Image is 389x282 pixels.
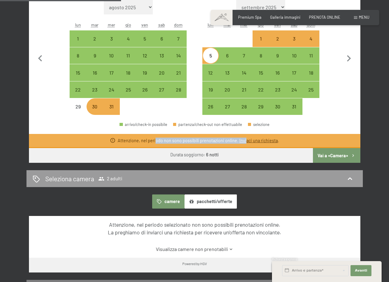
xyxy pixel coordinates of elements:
[120,53,136,69] div: 11
[286,81,302,98] div: arrivo/check-in possibile
[236,47,252,64] div: arrivo/check-in possibile
[236,81,252,98] div: arrivo/check-in possibile
[286,70,302,86] div: 17
[253,36,269,52] div: 1
[286,53,302,69] div: 10
[70,98,86,115] div: arrivo/check-in non effettuabile
[270,36,285,52] div: 2
[152,194,184,209] button: camere
[220,104,235,119] div: 27
[202,81,219,98] div: arrivo/check-in possibile
[236,64,252,81] div: arrivo/check-in possibile
[136,47,153,64] div: Fri Dec 12 2025
[286,30,302,47] div: arrivo/check-in possibile
[39,221,350,236] div: Attenzione, nel periodo selezionato non sono possibili prenotazioni online. La preghiamo di invia...
[302,64,319,81] div: Sun Jan 18 2026
[87,64,103,81] div: Tue Dec 16 2025
[202,64,219,81] div: arrivo/check-in possibile
[202,47,219,64] div: Mon Jan 05 2026
[136,64,153,81] div: Fri Dec 19 2025
[302,47,319,64] div: arrivo/check-in possibile
[103,30,120,47] div: arrivo/check-in possibile
[70,81,86,98] div: arrivo/check-in possibile
[351,265,371,276] button: Avanti
[120,47,136,64] div: arrivo/check-in possibile
[141,22,148,27] abbr: venerdì
[87,36,103,52] div: 2
[153,47,170,64] div: arrivo/check-in possibile
[170,64,187,81] div: Sun Dec 21 2025
[269,30,286,47] div: arrivo/check-in possibile
[302,30,319,47] div: Sun Jan 04 2026
[253,87,269,103] div: 22
[253,70,269,86] div: 15
[236,104,252,119] div: 28
[104,53,119,69] div: 10
[103,98,120,115] div: Wed Dec 31 2025
[70,70,86,86] div: 15
[220,87,235,103] div: 20
[272,257,297,261] span: Richiesta express
[103,30,120,47] div: Wed Dec 03 2025
[302,64,319,81] div: arrivo/check-in possibile
[269,47,286,64] div: arrivo/check-in possibile
[104,36,119,52] div: 3
[253,64,269,81] div: Thu Jan 15 2026
[248,123,269,127] div: selezione
[236,53,252,69] div: 7
[87,47,103,64] div: Tue Dec 09 2025
[70,64,86,81] div: arrivo/check-in possibile
[120,30,136,47] div: Thu Dec 04 2025
[236,98,252,115] div: Wed Jan 28 2026
[238,15,261,20] span: Premium Spa
[153,64,170,81] div: arrivo/check-in possibile
[286,64,302,81] div: Sat Jan 17 2026
[70,64,86,81] div: Mon Dec 15 2025
[103,98,120,115] div: arrivo/check-in non effettuabile
[171,36,186,52] div: 7
[253,53,269,69] div: 8
[120,123,167,127] div: arrivo/check-in possibile
[286,47,302,64] div: Sat Jan 10 2026
[253,30,269,47] div: arrivo/check-in possibile
[270,87,285,103] div: 23
[269,64,286,81] div: arrivo/check-in possibile
[87,30,103,47] div: arrivo/check-in possibile
[154,53,169,69] div: 13
[253,81,269,98] div: arrivo/check-in possibile
[269,30,286,47] div: Fri Jan 02 2026
[236,81,252,98] div: Wed Jan 21 2026
[136,30,153,47] div: Fri Dec 05 2025
[202,98,219,115] div: arrivo/check-in possibile
[87,81,103,98] div: Tue Dec 23 2025
[87,104,103,119] div: 30
[70,30,86,47] div: Mon Dec 01 2025
[236,70,252,86] div: 14
[108,22,115,27] abbr: mercoledì
[219,64,236,81] div: Tue Jan 13 2026
[239,138,278,143] a: Inviaci una richiesta
[120,64,136,81] div: Thu Dec 18 2025
[253,81,269,98] div: Thu Jan 22 2026
[236,47,252,64] div: Wed Jan 07 2026
[104,87,119,103] div: 24
[153,30,170,47] div: arrivo/check-in possibile
[286,87,302,103] div: 24
[98,176,122,182] span: 2 adulti
[302,81,319,98] div: arrivo/check-in possibile
[70,98,86,115] div: Mon Dec 29 2025
[203,104,218,119] div: 26
[136,47,153,64] div: arrivo/check-in possibile
[174,22,183,27] abbr: domenica
[220,53,235,69] div: 6
[70,104,86,119] div: 29
[253,98,269,115] div: Thu Jan 29 2026
[303,70,318,86] div: 18
[269,98,286,115] div: Fri Jan 30 2026
[171,70,186,86] div: 21
[203,53,218,69] div: 5
[302,47,319,64] div: Sun Jan 11 2026
[270,15,300,20] a: Galleria immagini
[203,70,218,86] div: 12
